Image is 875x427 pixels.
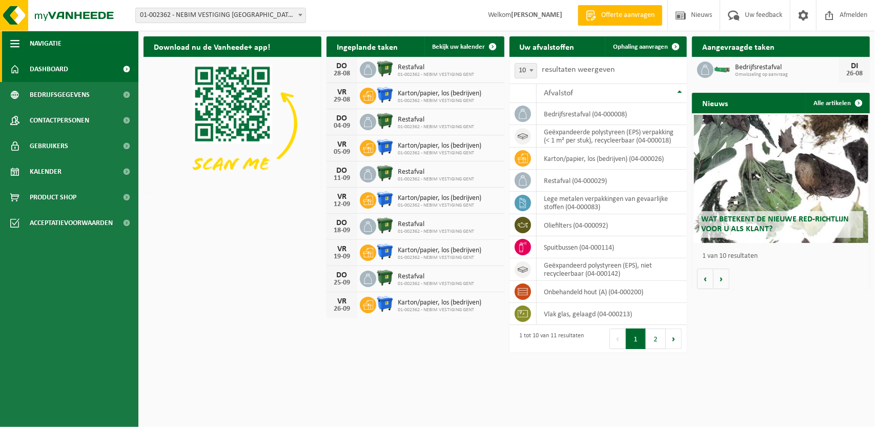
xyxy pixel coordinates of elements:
td: karton/papier, los (bedrijven) (04-000026) [537,148,687,170]
span: 01-002362 - NEBIM VESTIGING GENT [398,98,481,104]
span: Acceptatievoorwaarden [30,210,113,236]
span: Restafval [398,116,474,124]
h2: Ingeplande taken [327,36,408,56]
a: Wat betekent de nieuwe RED-richtlijn voor u als klant? [694,115,868,243]
span: Omwisseling op aanvraag [735,72,839,78]
img: WB-1100-HPE-BE-01 [376,243,394,260]
div: VR [332,193,352,201]
td: oliefilters (04-000092) [537,214,687,236]
div: 29-08 [332,96,352,104]
img: WB-1100-HPE-GN-01 [376,60,394,77]
a: Alle artikelen [805,93,869,113]
div: VR [332,140,352,149]
button: Previous [609,329,626,349]
p: 1 van 10 resultaten [702,253,865,260]
span: 01-002362 - NEBIM VESTIGING GENT [398,255,481,261]
td: onbehandeld hout (A) (04-000200) [537,281,687,303]
h2: Nieuws [692,93,738,113]
span: 01-002362 - NEBIM VESTIGING GENT [398,72,474,78]
span: Restafval [398,168,474,176]
h2: Download nu de Vanheede+ app! [144,36,280,56]
div: DO [332,114,352,123]
div: VR [332,245,352,253]
img: Download de VHEPlus App [144,57,321,190]
div: 25-09 [332,279,352,287]
button: Vorige [697,269,714,289]
span: Bedrijfsrestafval [735,64,839,72]
span: Product Shop [30,185,76,210]
span: Afvalstof [544,89,574,97]
td: bedrijfsrestafval (04-000008) [537,103,687,125]
span: Wat betekent de nieuwe RED-richtlijn voor u als klant? [702,215,849,233]
td: spuitbussen (04-000114) [537,236,687,258]
div: DI [844,62,865,70]
span: 01-002362 - NEBIM VESTIGING GENT [398,202,481,209]
span: Karton/papier, los (bedrijven) [398,299,481,307]
span: Navigatie [30,31,62,56]
div: DO [332,219,352,227]
div: 12-09 [332,201,352,208]
span: 01-002362 - NEBIM VESTIGING GENT [398,229,474,235]
div: DO [332,271,352,279]
img: WB-1100-HPE-GN-01 [376,165,394,182]
img: WB-1100-HPE-GN-01 [376,269,394,287]
div: VR [332,297,352,306]
td: vlak glas, gelaagd (04-000213) [537,303,687,325]
div: VR [332,88,352,96]
span: Karton/papier, los (bedrijven) [398,90,481,98]
span: 01-002362 - NEBIM VESTIGING GENT [398,281,474,287]
span: Restafval [398,64,474,72]
button: 1 [626,329,646,349]
span: Bedrijfsgegevens [30,82,90,108]
span: Ophaling aanvragen [613,44,668,50]
button: 2 [646,329,666,349]
span: Karton/papier, los (bedrijven) [398,142,481,150]
span: Dashboard [30,56,68,82]
span: Restafval [398,273,474,281]
span: 01-002362 - NEBIM VESTIGING GENT - MARIAKERKE [135,8,306,23]
span: Offerte aanvragen [599,10,657,21]
img: WB-1100-HPE-BE-01 [376,138,394,156]
button: Volgende [714,269,729,289]
div: 18-09 [332,227,352,234]
img: WB-1100-HPE-BE-01 [376,295,394,313]
td: geëxpandeerd polystyreen (EPS), niet recycleerbaar (04-000142) [537,258,687,281]
h2: Uw afvalstoffen [510,36,585,56]
div: DO [332,167,352,175]
label: resultaten weergeven [542,66,615,74]
div: 05-09 [332,149,352,156]
div: 11-09 [332,175,352,182]
span: 01-002362 - NEBIM VESTIGING GENT - MARIAKERKE [136,8,306,23]
td: geëxpandeerde polystyreen (EPS) verpakking (< 1 m² per stuk), recycleerbaar (04-000018) [537,125,687,148]
span: 10 [515,64,537,78]
a: Bekijk uw kalender [424,36,503,57]
span: Restafval [398,220,474,229]
td: lege metalen verpakkingen van gevaarlijke stoffen (04-000083) [537,192,687,214]
div: 19-09 [332,253,352,260]
div: 26-09 [332,306,352,313]
a: Ophaling aanvragen [605,36,686,57]
span: 01-002362 - NEBIM VESTIGING GENT [398,150,481,156]
div: 28-08 [332,70,352,77]
td: restafval (04-000029) [537,170,687,192]
button: Next [666,329,682,349]
img: HK-XC-10-GN-00 [714,64,731,73]
div: 1 tot 10 van 11 resultaten [515,328,584,350]
img: WB-1100-HPE-BE-01 [376,191,394,208]
span: Karton/papier, los (bedrijven) [398,194,481,202]
span: Bekijk uw kalender [433,44,485,50]
span: 01-002362 - NEBIM VESTIGING GENT [398,124,474,130]
img: WB-1100-HPE-BE-01 [376,86,394,104]
div: 04-09 [332,123,352,130]
div: DO [332,62,352,70]
div: 26-08 [844,70,865,77]
span: 10 [515,63,537,78]
span: Gebruikers [30,133,68,159]
img: WB-1100-HPE-GN-01 [376,112,394,130]
strong: [PERSON_NAME] [511,11,562,19]
span: 01-002362 - NEBIM VESTIGING GENT [398,176,474,182]
a: Offerte aanvragen [578,5,662,26]
span: Karton/papier, los (bedrijven) [398,247,481,255]
span: Contactpersonen [30,108,89,133]
img: WB-1100-HPE-GN-01 [376,217,394,234]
